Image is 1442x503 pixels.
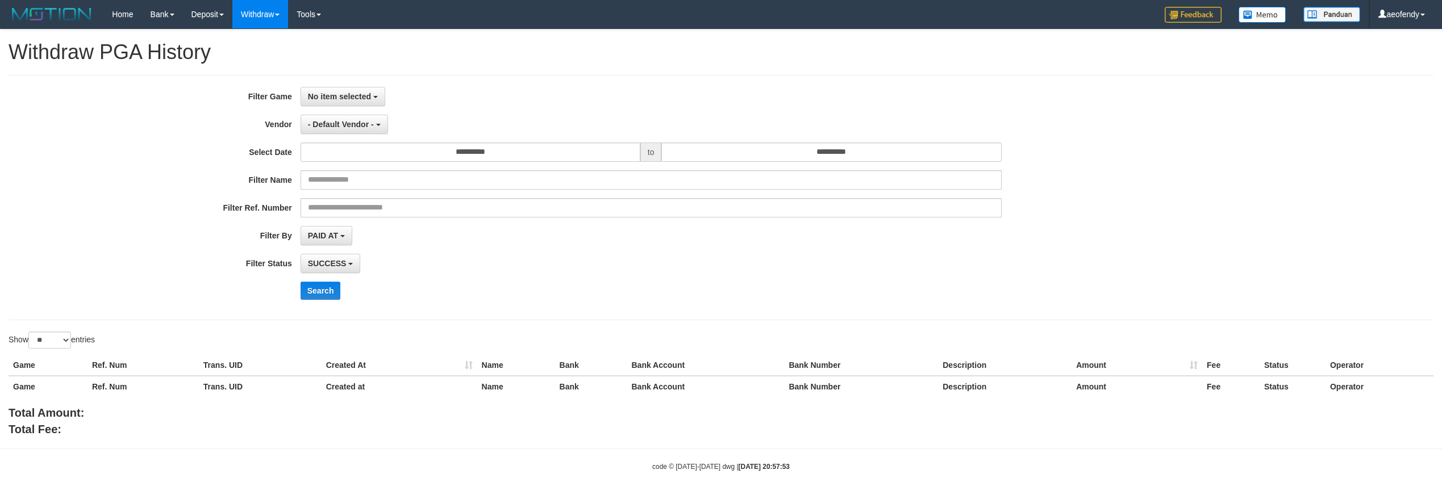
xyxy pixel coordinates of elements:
th: Fee [1202,376,1260,397]
th: Trans. UID [199,376,322,397]
th: Description [938,355,1072,376]
th: Game [9,355,87,376]
img: panduan.png [1303,7,1360,22]
th: Ref. Num [87,376,199,397]
th: Ref. Num [87,355,199,376]
th: Created At [322,355,477,376]
button: - Default Vendor - [301,115,388,134]
span: No item selected [308,92,371,101]
span: to [640,142,662,162]
th: Description [938,376,1072,397]
button: No item selected [301,87,385,106]
th: Created at [322,376,477,397]
button: SUCCESS [301,254,361,273]
button: Search [301,282,341,300]
span: - Default Vendor - [308,120,374,129]
th: Game [9,376,87,397]
th: Name [477,376,555,397]
th: Bank Account [627,376,785,397]
th: Operator [1326,376,1433,397]
img: Button%20Memo.svg [1239,7,1286,23]
b: Total Amount: [9,406,84,419]
span: SUCCESS [308,259,347,268]
th: Bank Account [627,355,785,376]
button: PAID AT [301,226,352,245]
b: Total Fee: [9,423,61,435]
img: Feedback.jpg [1165,7,1222,23]
th: Amount [1072,355,1202,376]
select: Showentries [28,332,71,349]
th: Bank [555,355,627,376]
th: Status [1260,355,1326,376]
th: Amount [1072,376,1202,397]
h1: Withdraw PGA History [9,41,1433,64]
label: Show entries [9,332,95,349]
th: Status [1260,376,1326,397]
th: Bank Number [784,355,938,376]
strong: [DATE] 20:57:53 [739,463,790,471]
small: code © [DATE]-[DATE] dwg | [652,463,790,471]
th: Name [477,355,555,376]
th: Operator [1326,355,1433,376]
img: MOTION_logo.png [9,6,95,23]
th: Fee [1202,355,1260,376]
th: Bank [555,376,627,397]
th: Bank Number [784,376,938,397]
th: Trans. UID [199,355,322,376]
span: PAID AT [308,231,338,240]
